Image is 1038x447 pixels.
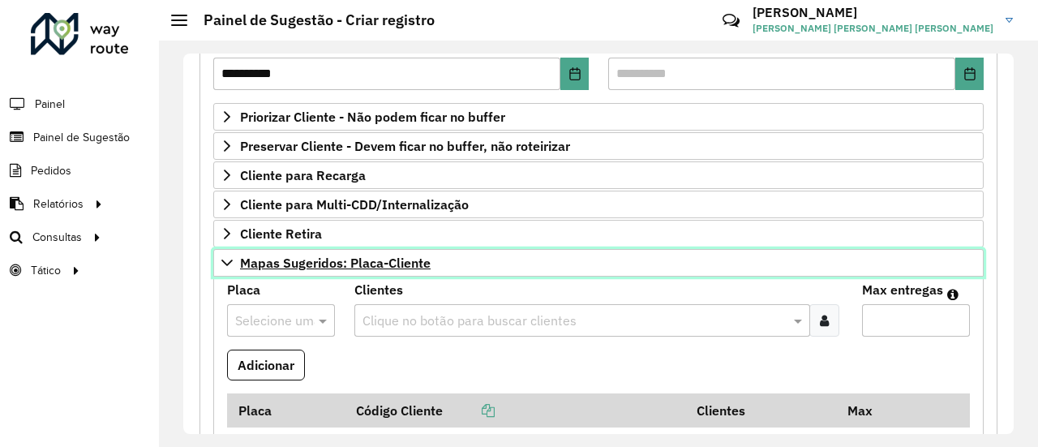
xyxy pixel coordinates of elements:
a: Cliente para Recarga [213,161,984,189]
a: Priorizar Cliente - Não podem ficar no buffer [213,103,984,131]
th: Placa [227,393,345,428]
span: [PERSON_NAME] [PERSON_NAME] [PERSON_NAME] [753,21,993,36]
span: Cliente para Recarga [240,169,366,182]
span: Painel [35,96,65,113]
span: Relatórios [33,196,84,213]
button: Choose Date [560,58,589,90]
a: Cliente para Multi-CDD/Internalização [213,191,984,218]
button: Choose Date [955,58,984,90]
em: Máximo de clientes que serão colocados na mesma rota com os clientes informados [947,288,959,301]
span: Painel de Sugestão [33,129,130,146]
th: Código Cliente [345,393,686,428]
a: Preservar Cliente - Devem ficar no buffer, não roteirizar [213,132,984,160]
span: Mapas Sugeridos: Placa-Cliente [240,256,431,269]
a: Mapas Sugeridos: Placa-Cliente [213,249,984,277]
th: Clientes [686,393,836,428]
span: Tático [31,262,61,279]
h2: Painel de Sugestão - Criar registro [187,11,435,29]
label: Clientes [354,280,403,299]
a: Contato Rápido [714,3,748,38]
span: Preservar Cliente - Devem ficar no buffer, não roteirizar [240,140,570,153]
button: Adicionar [227,350,305,380]
label: Placa [227,280,260,299]
span: Cliente para Multi-CDD/Internalização [240,198,469,211]
label: Max entregas [862,280,943,299]
a: Cliente Retira [213,220,984,247]
span: Cliente Retira [240,227,322,240]
th: Max [836,393,901,428]
span: Pedidos [31,162,71,179]
h3: [PERSON_NAME] [753,5,993,20]
span: Consultas [32,229,82,246]
span: Priorizar Cliente - Não podem ficar no buffer [240,110,505,123]
a: Copiar [443,402,495,419]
